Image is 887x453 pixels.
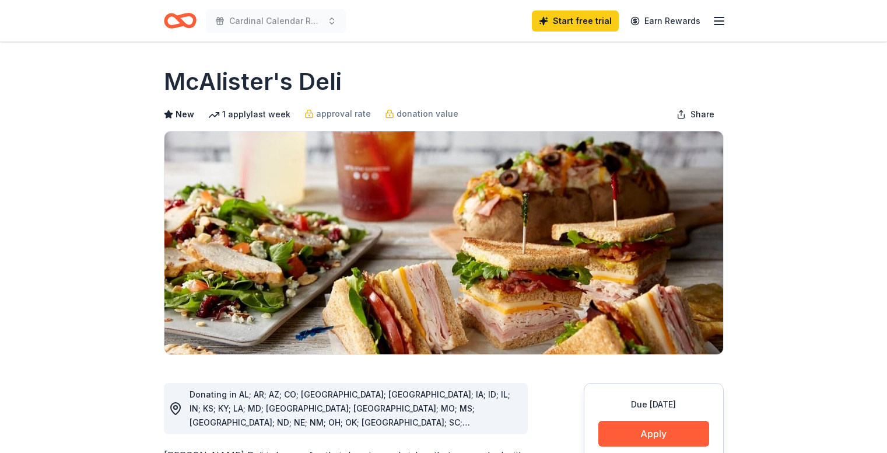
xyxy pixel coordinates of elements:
[206,9,346,33] button: Cardinal Calendar Raffle
[176,107,194,121] span: New
[623,11,707,32] a: Earn Rewards
[164,131,723,354] img: Image for McAlister's Deli
[598,398,709,412] div: Due [DATE]
[690,107,714,121] span: Share
[304,107,371,121] a: approval rate
[164,65,342,98] h1: McAlister's Deli
[598,421,709,447] button: Apply
[190,389,510,441] span: Donating in AL; AR; AZ; CO; [GEOGRAPHIC_DATA]; [GEOGRAPHIC_DATA]; IA; ID; IL; IN; KS; KY; LA; MD;...
[229,14,322,28] span: Cardinal Calendar Raffle
[316,107,371,121] span: approval rate
[164,7,197,34] a: Home
[532,11,619,32] a: Start free trial
[667,103,724,126] button: Share
[397,107,458,121] span: donation value
[208,107,290,121] div: 1 apply last week
[385,107,458,121] a: donation value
